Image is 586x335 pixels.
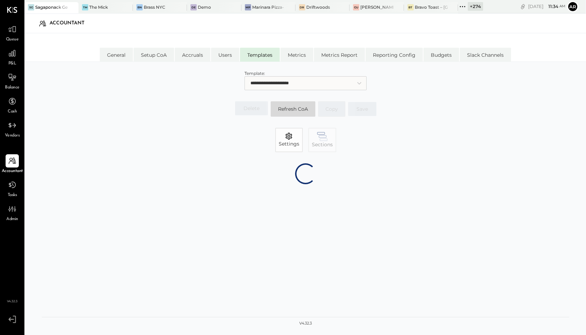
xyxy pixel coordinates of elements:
button: Copy [318,101,345,117]
li: Metrics [280,48,313,62]
div: SG [28,4,34,10]
span: Settings [279,140,299,147]
li: General [100,48,133,62]
button: Ar [567,1,578,12]
div: Sagaponack General Store [35,4,68,10]
div: Bravo Toast – [GEOGRAPHIC_DATA] [415,4,448,10]
span: Sections [312,141,333,148]
li: Accruals [175,48,210,62]
button: Refresh CoA [271,101,315,117]
button: Settings [275,128,303,152]
span: Cash [8,109,17,115]
div: Brass NYC [144,4,165,10]
span: Template: [245,71,265,76]
a: P&L [0,47,24,67]
a: Cash [0,95,24,115]
span: Tasks [8,192,17,198]
button: Sections [308,128,336,152]
div: [PERSON_NAME] Union Market [360,4,393,10]
li: Budgets [423,48,459,62]
li: Templates [240,48,280,62]
button: Delete [235,101,268,115]
a: Vendors [0,119,24,139]
span: Balance [5,85,20,91]
div: BN [136,4,143,10]
div: GU [353,4,359,10]
div: + 274 [468,2,483,11]
div: copy link [519,3,526,10]
div: Accountant [50,18,91,29]
div: BT [407,4,414,10]
div: De [190,4,197,10]
span: P&L [8,61,16,67]
span: Accountant [2,168,23,174]
a: Balance [0,71,24,91]
span: Queue [6,37,19,43]
span: Admin [6,216,18,223]
div: Driftwoods [306,4,330,10]
li: Reporting Config [366,48,423,62]
li: Users [211,48,239,62]
a: Accountant [0,154,24,174]
a: Tasks [0,178,24,198]
div: MP [245,4,251,10]
div: The Mick [89,4,108,10]
a: Admin [0,202,24,223]
button: Save [348,102,376,116]
div: v 4.32.3 [299,321,312,326]
div: Demo [198,4,211,10]
div: Dr [299,4,305,10]
li: Slack Channels [460,48,511,62]
span: Vendors [5,133,20,139]
li: Metrics Report [314,48,365,62]
div: [DATE] [528,3,565,10]
div: TM [82,4,88,10]
div: Marinara Pizza- [GEOGRAPHIC_DATA] [252,4,285,10]
a: Queue [0,23,24,43]
li: Setup CoA [134,48,174,62]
